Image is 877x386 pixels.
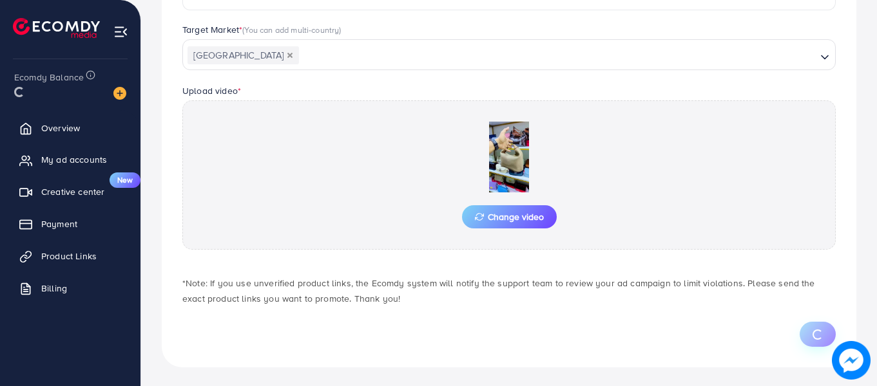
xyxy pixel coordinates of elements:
input: Search for option [300,46,815,66]
span: [GEOGRAPHIC_DATA] [188,46,299,64]
img: Preview Image [445,122,573,192]
span: Change video [475,212,544,221]
img: image [832,341,871,380]
p: *Note: If you use unverified product links, the Ecomdy system will notify the support team to rev... [182,275,836,306]
a: My ad accounts [10,147,131,172]
span: Product Links [41,250,97,262]
span: New [110,172,140,188]
img: logo [13,18,100,38]
span: Ecomdy Balance [14,71,84,84]
span: Creative center [41,185,104,198]
span: (You can add multi-country) [242,24,341,35]
a: Payment [10,211,131,237]
span: My ad accounts [41,153,107,166]
img: menu [113,24,128,39]
img: image [113,87,126,100]
div: Search for option [182,39,836,70]
a: Billing [10,275,131,301]
a: Overview [10,115,131,141]
a: Product Links [10,243,131,269]
button: Change video [462,205,557,228]
span: Billing [41,282,67,295]
span: Overview [41,122,80,134]
button: Deselect United Arab Emirates [287,52,293,59]
label: Upload video [182,84,241,97]
label: Target Market [182,23,342,36]
span: Payment [41,217,77,230]
a: Creative centerNew [10,179,131,205]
